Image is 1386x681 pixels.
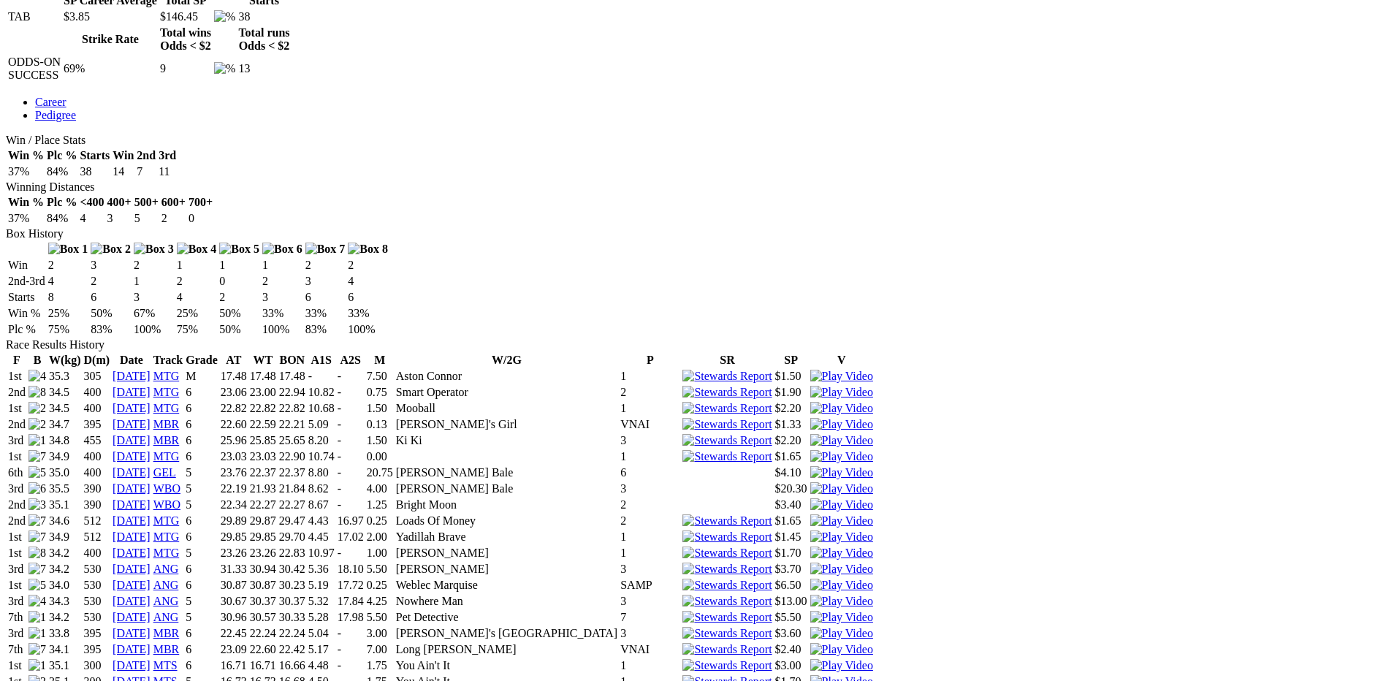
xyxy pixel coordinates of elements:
[237,9,290,24] td: 38
[113,386,151,398] a: [DATE]
[810,643,873,655] a: View replay
[810,466,873,479] img: Play Video
[113,418,151,430] a: [DATE]
[48,353,82,368] th: W(kg)
[774,369,808,384] td: $1.50
[188,211,213,226] td: 0
[249,433,277,448] td: 25.85
[133,258,175,273] td: 2
[153,402,180,414] a: MTG
[113,611,151,623] a: [DATE]
[682,563,772,576] img: Stewards Report
[219,243,259,256] img: Box 5
[7,353,26,368] th: F
[220,385,248,400] td: 23.06
[347,290,389,305] td: 6
[153,370,180,382] a: MTG
[262,274,303,289] td: 2
[218,258,260,273] td: 1
[48,401,82,416] td: 34.5
[337,401,365,416] td: -
[48,417,82,432] td: 34.7
[810,627,873,640] img: Play Video
[262,243,302,256] img: Box 6
[810,402,873,414] a: View replay
[249,353,277,368] th: WT
[7,195,45,210] th: Win %
[682,530,772,544] img: Stewards Report
[28,530,46,544] img: 7
[682,643,772,656] img: Stewards Report
[682,450,772,463] img: Stewards Report
[237,26,290,53] th: Total runs Odds < $2
[810,450,873,463] img: Play Video
[305,258,346,273] td: 2
[337,353,365,368] th: A2S
[79,211,104,226] td: 4
[337,433,365,448] td: -
[28,579,46,592] img: 5
[113,450,151,463] a: [DATE]
[133,290,175,305] td: 3
[28,595,46,608] img: 4
[107,195,132,210] th: 400+
[47,274,89,289] td: 4
[337,369,365,384] td: -
[134,243,174,256] img: Box 3
[79,164,110,179] td: 38
[220,369,248,384] td: 17.48
[188,195,213,210] th: 700+
[113,659,151,672] a: [DATE]
[28,466,46,479] img: 5
[159,9,212,24] td: $146.45
[153,611,179,623] a: ANG
[237,55,290,83] td: 13
[7,401,26,416] td: 1st
[28,482,46,495] img: 6
[262,306,303,321] td: 33%
[113,402,151,414] a: [DATE]
[810,434,873,447] img: Play Video
[810,530,873,543] a: View replay
[366,417,394,432] td: 0.13
[133,306,175,321] td: 67%
[278,417,306,432] td: 22.21
[337,385,365,400] td: -
[810,386,873,398] a: View replay
[6,134,1380,147] div: Win / Place Stats
[90,290,132,305] td: 6
[153,386,180,398] a: MTG
[620,385,680,400] td: 2
[107,211,132,226] td: 3
[262,258,303,273] td: 1
[112,353,151,368] th: Date
[220,433,248,448] td: 25.96
[133,274,175,289] td: 1
[220,449,248,464] td: 23.03
[83,369,111,384] td: 305
[810,370,873,383] img: Play Video
[7,385,26,400] td: 2nd
[28,370,46,383] img: 4
[308,417,335,432] td: 5.09
[47,306,89,321] td: 25%
[347,306,389,321] td: 33%
[35,96,66,108] a: Career
[46,164,77,179] td: 84%
[810,659,873,672] img: Play Video
[28,498,46,511] img: 3
[113,595,151,607] a: [DATE]
[28,611,46,624] img: 1
[153,595,179,607] a: ANG
[153,353,184,368] th: Track
[774,401,808,416] td: $2.20
[134,195,159,210] th: 500+
[218,274,260,289] td: 0
[308,369,335,384] td: -
[249,401,277,416] td: 22.82
[28,643,46,656] img: 7
[278,401,306,416] td: 22.82
[83,401,111,416] td: 400
[113,466,151,479] a: [DATE]
[7,290,46,305] td: Starts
